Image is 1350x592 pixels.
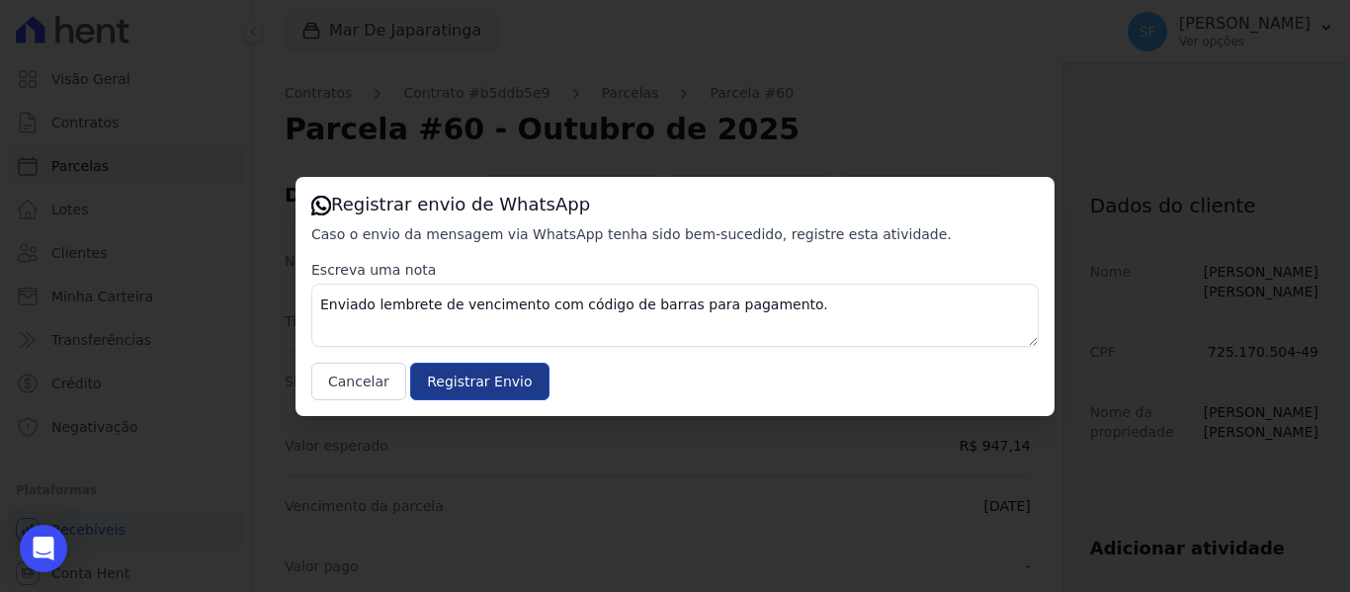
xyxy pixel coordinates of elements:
[311,363,406,400] button: Cancelar
[410,363,548,400] input: Registrar Envio
[20,525,67,572] div: Open Intercom Messenger
[311,224,1039,244] p: Caso o envio da mensagem via WhatsApp tenha sido bem-sucedido, registre esta atividade.
[311,193,1039,216] h3: Registrar envio de WhatsApp
[311,284,1039,347] textarea: Enviado lembrete de vencimento com código de barras para pagamento.
[311,260,1039,280] label: Escreva uma nota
